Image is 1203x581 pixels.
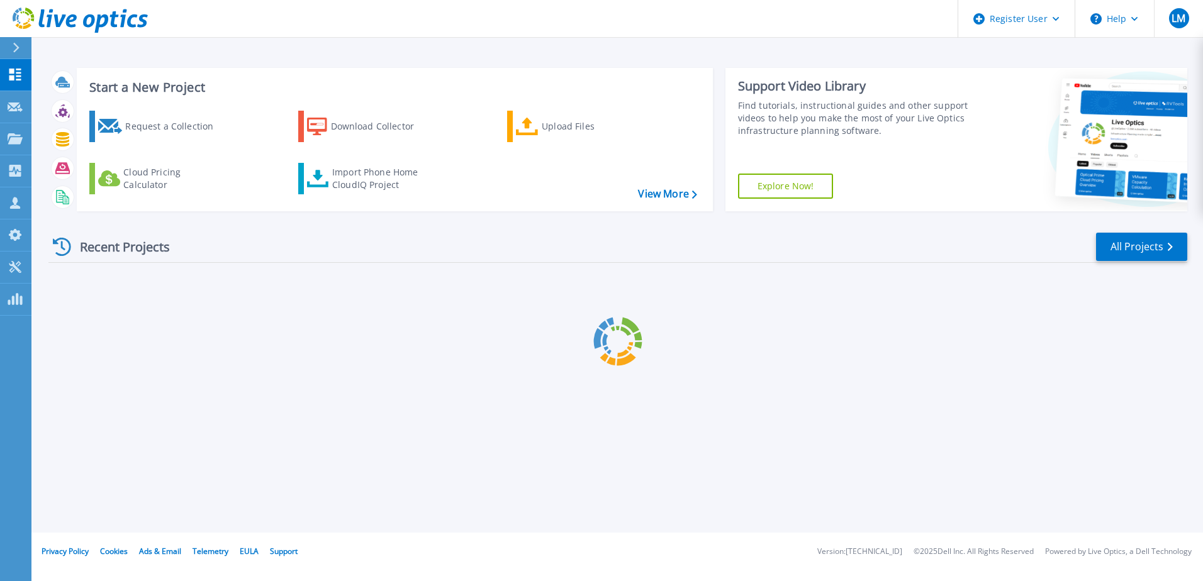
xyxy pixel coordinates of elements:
li: © 2025 Dell Inc. All Rights Reserved [914,548,1034,556]
div: Support Video Library [738,78,973,94]
a: View More [638,188,697,200]
a: Telemetry [193,546,228,556]
a: Upload Files [507,111,647,142]
div: Recent Projects [48,231,187,262]
li: Powered by Live Optics, a Dell Technology [1045,548,1192,556]
a: Privacy Policy [42,546,89,556]
a: Explore Now! [738,174,834,199]
div: Upload Files [542,114,642,139]
a: Ads & Email [139,546,181,556]
div: Request a Collection [125,114,226,139]
a: Download Collector [298,111,439,142]
div: Download Collector [331,114,432,139]
h3: Start a New Project [89,80,697,94]
div: Cloud Pricing Calculator [123,166,224,191]
li: Version: [TECHNICAL_ID] [817,548,902,556]
span: LM [1172,13,1185,23]
a: Cloud Pricing Calculator [89,163,230,194]
div: Find tutorials, instructional guides and other support videos to help you make the most of your L... [738,99,973,137]
a: Support [270,546,298,556]
a: Cookies [100,546,128,556]
div: Import Phone Home CloudIQ Project [332,166,430,191]
a: Request a Collection [89,111,230,142]
a: All Projects [1096,233,1187,261]
a: EULA [240,546,259,556]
